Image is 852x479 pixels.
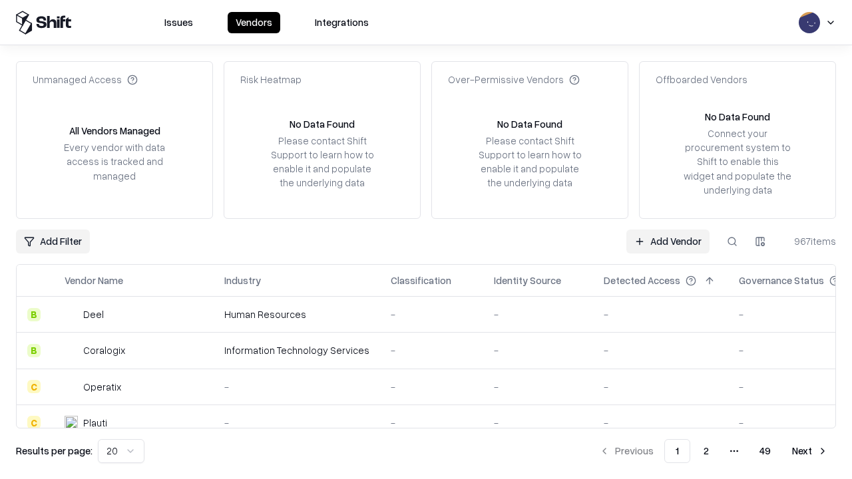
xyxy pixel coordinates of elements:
[604,343,718,357] div: -
[16,444,93,458] p: Results per page:
[65,344,78,357] img: Coralogix
[739,273,824,287] div: Governance Status
[59,140,170,182] div: Every vendor with data access is tracked and managed
[391,380,473,394] div: -
[65,273,123,287] div: Vendor Name
[307,12,377,33] button: Integrations
[494,343,582,357] div: -
[69,124,160,138] div: All Vendors Managed
[224,273,261,287] div: Industry
[391,416,473,430] div: -
[83,416,107,430] div: Plauti
[475,134,585,190] div: Please contact Shift Support to learn how to enable it and populate the underlying data
[27,416,41,429] div: C
[83,343,125,357] div: Coralogix
[16,230,90,253] button: Add Filter
[65,416,78,429] img: Plauti
[224,307,369,321] div: Human Resources
[604,416,718,430] div: -
[626,230,710,253] a: Add Vendor
[156,12,201,33] button: Issues
[224,416,369,430] div: -
[604,307,718,321] div: -
[27,380,41,393] div: C
[27,344,41,357] div: B
[224,380,369,394] div: -
[267,134,377,190] div: Please contact Shift Support to learn how to enable it and populate the underlying data
[497,117,562,131] div: No Data Found
[656,73,747,86] div: Offboarded Vendors
[391,273,451,287] div: Classification
[83,380,121,394] div: Operatix
[27,308,41,321] div: B
[591,439,836,463] nav: pagination
[664,439,690,463] button: 1
[65,308,78,321] img: Deel
[65,380,78,393] img: Operatix
[391,307,473,321] div: -
[783,234,836,248] div: 967 items
[604,273,680,287] div: Detected Access
[494,416,582,430] div: -
[83,307,104,321] div: Deel
[494,273,561,287] div: Identity Source
[228,12,280,33] button: Vendors
[290,117,355,131] div: No Data Found
[391,343,473,357] div: -
[240,73,302,86] div: Risk Heatmap
[448,73,580,86] div: Over-Permissive Vendors
[693,439,720,463] button: 2
[33,73,138,86] div: Unmanaged Access
[682,126,793,197] div: Connect your procurement system to Shift to enable this widget and populate the underlying data
[494,380,582,394] div: -
[749,439,781,463] button: 49
[494,307,582,321] div: -
[784,439,836,463] button: Next
[604,380,718,394] div: -
[224,343,369,357] div: Information Technology Services
[705,110,770,124] div: No Data Found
